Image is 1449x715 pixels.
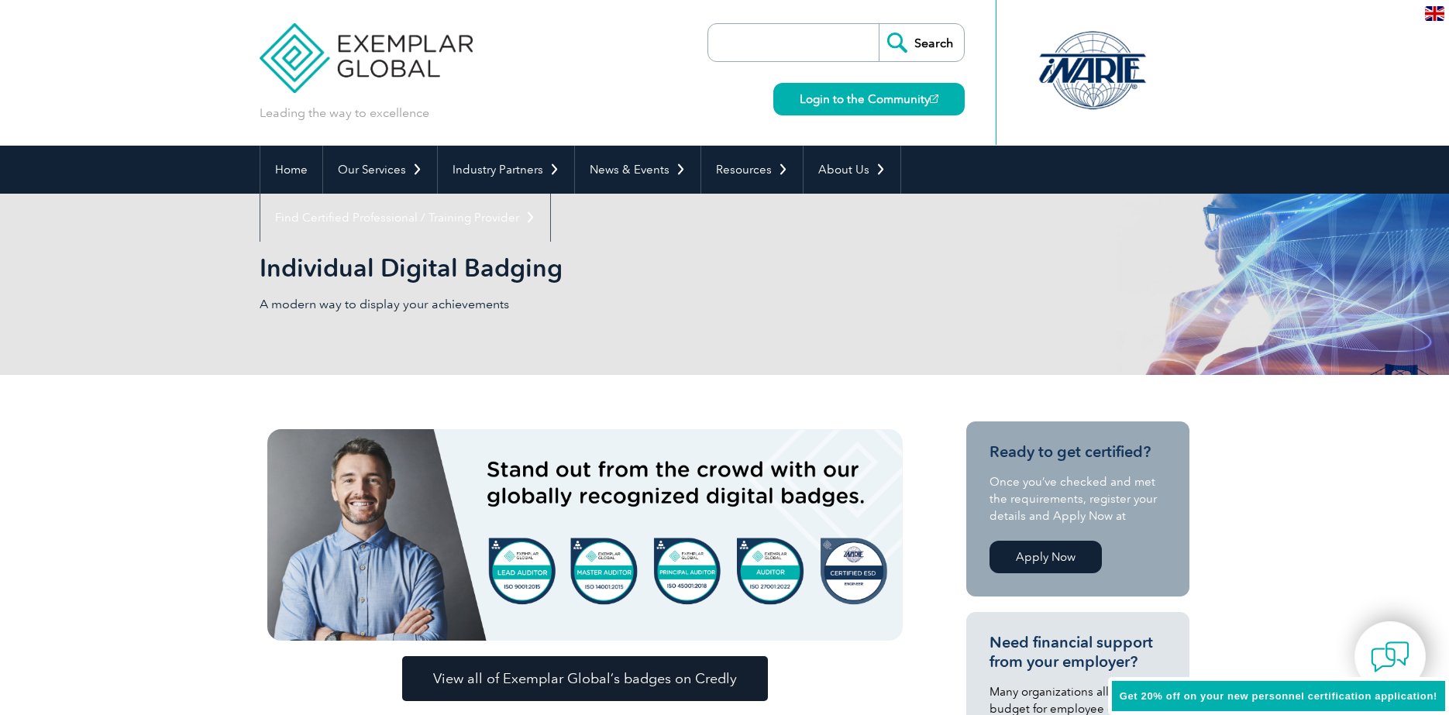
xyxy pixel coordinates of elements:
a: Resources [701,146,803,194]
a: Login to the Community [773,83,965,115]
a: About Us [804,146,900,194]
p: Leading the way to excellence [260,105,429,122]
img: open_square.png [930,95,938,103]
a: Industry Partners [438,146,574,194]
p: Once you’ve checked and met the requirements, register your details and Apply Now at [990,473,1166,524]
a: Our Services [323,146,437,194]
a: View all of Exemplar Global’s badges on Credly [402,656,768,701]
img: en [1425,6,1444,21]
h2: Individual Digital Badging [260,256,910,280]
a: Find Certified Professional / Training Provider [260,194,550,242]
span: View all of Exemplar Global’s badges on Credly [433,672,737,686]
a: Apply Now [990,541,1102,573]
p: A modern way to display your achievements [260,296,724,313]
img: contact-chat.png [1371,638,1409,676]
input: Search [879,24,964,61]
h3: Need financial support from your employer? [990,633,1166,672]
img: badges [267,429,903,641]
a: News & Events [575,146,700,194]
h3: Ready to get certified? [990,442,1166,462]
a: Home [260,146,322,194]
span: Get 20% off on your new personnel certification application! [1120,690,1437,702]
